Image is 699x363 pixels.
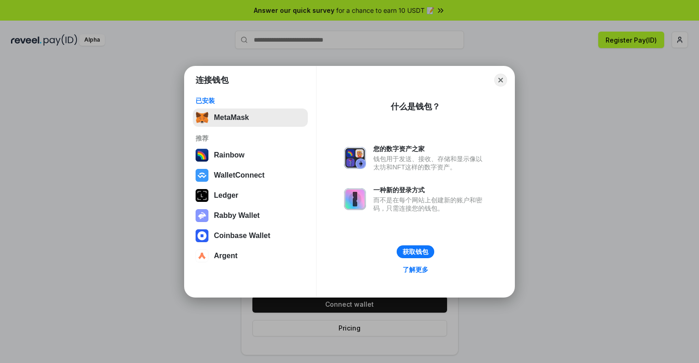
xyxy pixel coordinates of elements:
a: 了解更多 [397,264,434,276]
div: 获取钱包 [403,248,428,256]
img: svg+xml,%3Csvg%20xmlns%3D%22http%3A%2F%2Fwww.w3.org%2F2000%2Fsvg%22%20fill%3D%22none%22%20viewBox... [344,147,366,169]
img: svg+xml,%3Csvg%20xmlns%3D%22http%3A%2F%2Fwww.w3.org%2F2000%2Fsvg%22%20width%3D%2228%22%20height%3... [196,189,208,202]
div: Ledger [214,191,238,200]
img: svg+xml,%3Csvg%20width%3D%22120%22%20height%3D%22120%22%20viewBox%3D%220%200%20120%20120%22%20fil... [196,149,208,162]
button: MetaMask [193,108,308,127]
button: Rabby Wallet [193,206,308,225]
div: 已安装 [196,97,305,105]
button: WalletConnect [193,166,308,184]
button: Ledger [193,186,308,205]
button: Argent [193,247,308,265]
div: 而不是在每个网站上创建新的账户和密码，只需连接您的钱包。 [373,196,487,212]
div: Rainbow [214,151,245,159]
button: Close [494,74,507,87]
img: svg+xml,%3Csvg%20width%3D%2228%22%20height%3D%2228%22%20viewBox%3D%220%200%2028%2028%22%20fill%3D... [196,249,208,262]
button: Rainbow [193,146,308,164]
div: 一种新的登录方式 [373,186,487,194]
div: 了解更多 [403,265,428,274]
div: MetaMask [214,114,249,122]
div: 钱包用于发送、接收、存储和显示像以太坊和NFT这样的数字资产。 [373,155,487,171]
button: 获取钱包 [397,245,434,258]
h1: 连接钱包 [196,75,229,86]
div: 您的数字资产之家 [373,145,487,153]
div: Rabby Wallet [214,211,260,220]
div: 推荐 [196,134,305,142]
img: svg+xml,%3Csvg%20xmlns%3D%22http%3A%2F%2Fwww.w3.org%2F2000%2Fsvg%22%20fill%3D%22none%22%20viewBox... [196,209,208,222]
img: svg+xml,%3Csvg%20width%3D%2228%22%20height%3D%2228%22%20viewBox%3D%220%200%2028%2028%22%20fill%3D... [196,169,208,182]
button: Coinbase Wallet [193,227,308,245]
img: svg+xml,%3Csvg%20xmlns%3D%22http%3A%2F%2Fwww.w3.org%2F2000%2Fsvg%22%20fill%3D%22none%22%20viewBox... [344,188,366,210]
img: svg+xml,%3Csvg%20fill%3D%22none%22%20height%3D%2233%22%20viewBox%3D%220%200%2035%2033%22%20width%... [196,111,208,124]
div: Coinbase Wallet [214,232,270,240]
div: 什么是钱包？ [391,101,440,112]
div: Argent [214,252,238,260]
div: WalletConnect [214,171,265,179]
img: svg+xml,%3Csvg%20width%3D%2228%22%20height%3D%2228%22%20viewBox%3D%220%200%2028%2028%22%20fill%3D... [196,229,208,242]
